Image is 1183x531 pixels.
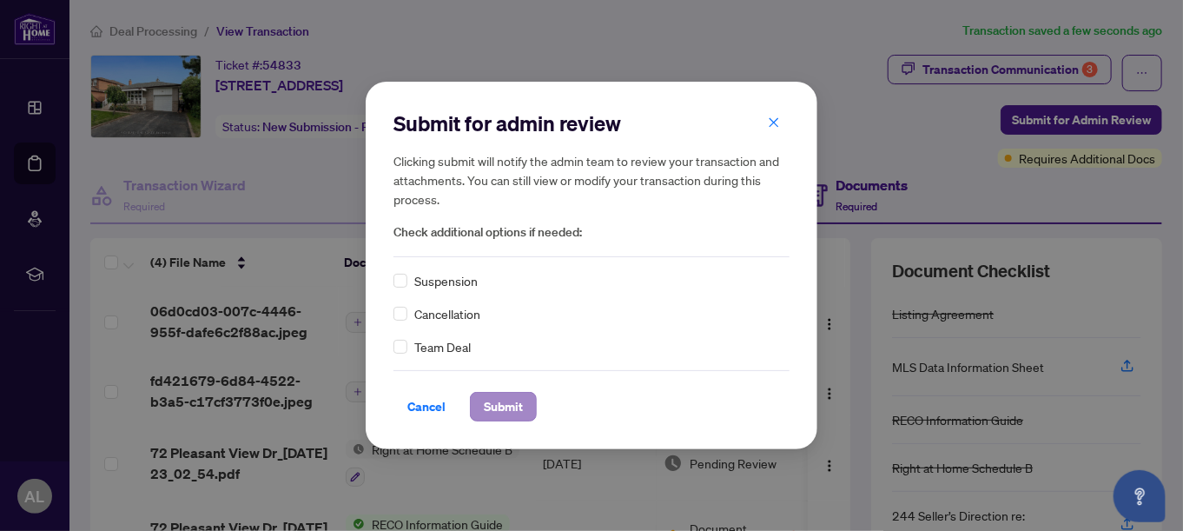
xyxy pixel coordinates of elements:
[414,337,471,356] span: Team Deal
[768,116,780,129] span: close
[1114,470,1166,522] button: Open asap
[393,222,790,242] span: Check additional options if needed:
[414,271,478,290] span: Suspension
[393,151,790,209] h5: Clicking submit will notify the admin team to review your transaction and attachments. You can st...
[484,393,523,421] span: Submit
[393,110,790,137] h2: Submit for admin review
[414,304,480,323] span: Cancellation
[407,393,446,421] span: Cancel
[470,392,537,421] button: Submit
[393,392,459,421] button: Cancel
